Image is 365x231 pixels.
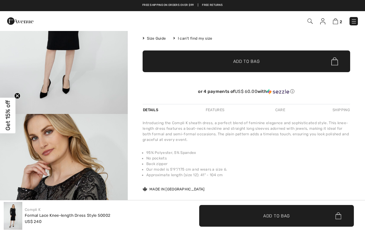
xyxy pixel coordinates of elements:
a: 1ère Avenue [7,18,33,24]
span: Get 15% off [4,100,11,131]
button: Add to Bag [199,205,354,227]
div: Care [270,104,290,115]
div: Shipping [331,104,350,115]
img: Menu [351,18,357,24]
div: Formal Lace Knee-length Dress Style 50002 [25,212,110,219]
img: Bag.svg [335,212,341,219]
span: Size Guide [143,36,166,41]
span: Add to Bag [263,212,290,219]
span: US$ 240 [25,219,41,224]
a: 2 [333,17,342,25]
div: Features [200,104,230,115]
span: 2 [340,20,342,24]
div: or 4 payments of with [143,89,350,94]
span: US$ 60.00 [235,89,257,94]
button: Close teaser [14,93,20,99]
div: I can't find my size [173,36,212,41]
button: Add to Bag [143,50,350,72]
div: Introducing the Compli K sheath dress, a perfect blend of feminine elegance and sophisticated sty... [143,120,350,142]
li: 95% Polyester, 5% Spandex [146,150,350,155]
li: Our model is 5'9"/175 cm and wears a size 6. [146,167,350,172]
img: Formal Lace Knee-Length Dress Style 50002 [4,202,22,230]
div: or 4 payments ofUS$ 60.00withSezzle Click to learn more about Sezzle [143,89,350,97]
img: My Info [320,18,325,24]
a: Free Returns [202,3,223,7]
img: 1ère Avenue [7,15,33,27]
li: Back zipper [146,161,350,167]
li: No pockets [146,155,350,161]
img: Sezzle [267,89,289,94]
div: Details [143,104,160,115]
div: Made in [GEOGRAPHIC_DATA] [143,186,205,192]
img: Search [307,19,313,24]
span: Add to Bag [233,58,260,65]
a: Compli K [25,207,41,212]
img: Shopping Bag [333,18,338,24]
li: Approximate length (size 12): 41" - 104 cm [146,172,350,178]
img: Bag.svg [331,57,338,65]
a: Free shipping on orders over $99 [142,3,194,7]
